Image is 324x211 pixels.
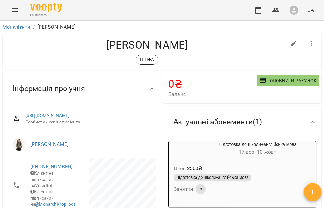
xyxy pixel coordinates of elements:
[168,77,257,90] h4: 0 ₴
[30,13,62,17] span: For Business
[37,23,76,31] p: [PERSON_NAME]
[257,75,319,86] button: Поповнити рахунок
[13,138,25,151] img: Омельченко Маргарита
[307,7,314,13] span: UA
[174,164,184,173] h6: Ціна
[187,165,202,172] p: 2500 ₴
[35,201,75,207] a: @MonarchKrop_bot
[3,24,30,30] a: Мої клієнти
[199,141,316,156] div: Підготовка до школи+англійська мова
[239,149,276,155] span: 17 вер - 10 жовт
[33,23,35,31] li: /
[259,77,316,84] span: Поповнити рахунок
[13,84,85,94] span: Інформація про учня
[30,3,62,12] img: Voopty Logo
[196,186,206,192] span: 8
[30,170,54,188] span: Клієнт не підписаний на ViberBot!
[136,55,159,65] div: ПШ+А
[30,189,77,207] span: Клієнт не підписаний на !
[168,90,257,98] span: Баланс
[8,3,23,18] button: Menu
[163,106,321,138] div: Актуальні абонементи(1)
[169,141,199,156] div: Підготовка до школи+англійська мова
[30,163,72,169] a: [PHONE_NUMBER]
[3,23,321,31] nav: breadcrumb
[8,38,286,51] h4: [PERSON_NAME]
[25,119,151,125] span: Особистий кабінет клієнта
[173,117,262,127] span: Актуальні абонементи ( 1 )
[174,185,193,194] h6: Заняття
[3,72,161,105] div: Інформація про учня
[174,175,251,181] span: Підготовка до школи+англійська мова
[25,113,70,118] a: [URL][DOMAIN_NAME]
[30,141,69,147] a: [PERSON_NAME]
[169,141,316,202] button: Підготовка до школи+англійська мова17 вер- 10 жовтЦіна2500₴Підготовка до школи+англійська моваЗан...
[305,4,316,16] button: UA
[140,56,154,63] p: ПШ+А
